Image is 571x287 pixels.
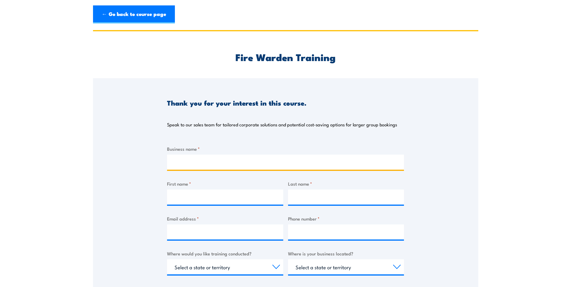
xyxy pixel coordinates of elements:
p: Speak to our sales team for tailored corporate solutions and potential cost-saving options for la... [167,122,397,128]
label: Where is your business located? [288,250,404,257]
label: First name [167,180,283,187]
label: Business name [167,145,404,152]
label: Email address [167,215,283,222]
h2: Fire Warden Training [167,53,404,61]
label: Where would you like training conducted? [167,250,283,257]
a: ← Go back to course page [93,5,175,23]
label: Last name [288,180,404,187]
h3: Thank you for your interest in this course. [167,99,306,106]
label: Phone number [288,215,404,222]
